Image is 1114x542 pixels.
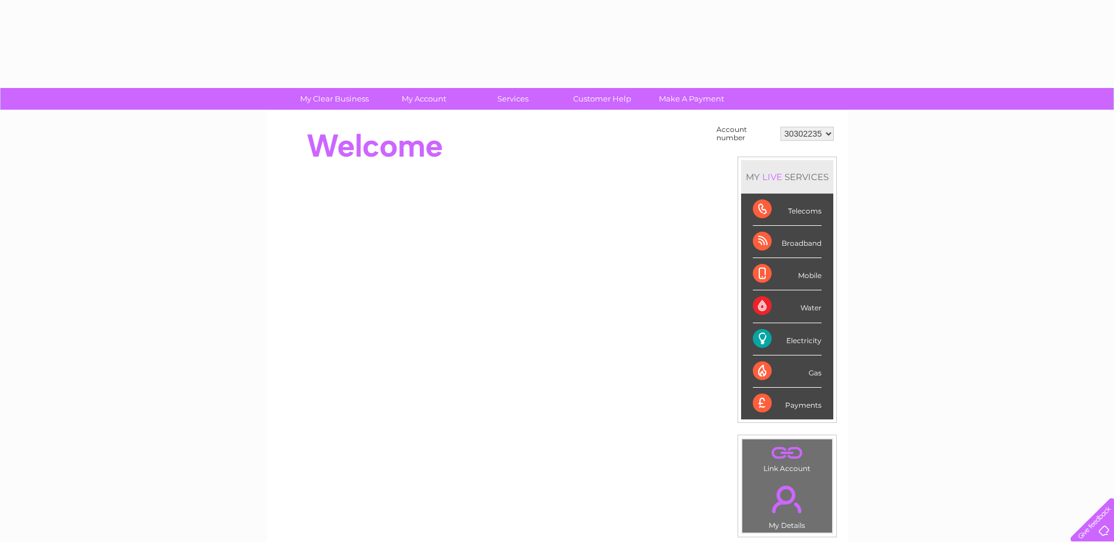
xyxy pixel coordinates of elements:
div: Payments [753,388,822,419]
div: Electricity [753,323,822,355]
div: Water [753,290,822,323]
div: LIVE [760,171,785,182]
a: . [745,442,829,463]
td: My Details [742,476,833,533]
a: . [745,479,829,520]
div: Broadband [753,226,822,258]
div: Telecoms [753,194,822,226]
td: Link Account [742,439,833,476]
a: My Clear Business [286,88,383,110]
a: Services [465,88,561,110]
div: MY SERVICES [741,160,833,194]
div: Gas [753,355,822,388]
td: Account number [714,123,778,145]
div: Mobile [753,258,822,290]
a: Make A Payment [643,88,740,110]
a: My Account [375,88,472,110]
a: Customer Help [554,88,651,110]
